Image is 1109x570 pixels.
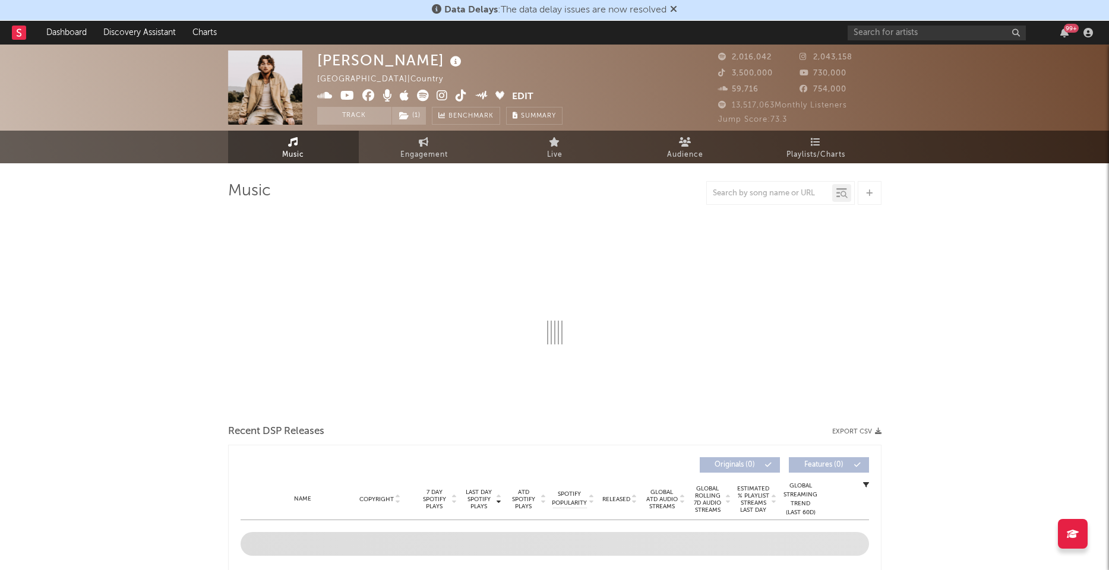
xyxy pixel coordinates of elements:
span: ( 1 ) [391,107,426,125]
div: 99 + [1064,24,1079,33]
span: Audience [667,148,703,162]
button: Edit [512,90,533,104]
button: Features(0) [789,457,869,473]
div: Global Streaming Trend (Last 60D) [783,482,819,517]
button: Summary [506,107,563,125]
a: Music [228,131,359,163]
div: [GEOGRAPHIC_DATA] | Country [317,72,457,87]
button: Track [317,107,391,125]
input: Search by song name or URL [707,189,832,198]
span: 754,000 [800,85,846,93]
button: 99+ [1060,28,1069,37]
a: Charts [184,21,225,45]
span: 13,517,063 Monthly Listeners [718,102,847,109]
span: Summary [521,113,556,119]
input: Search for artists [848,26,1026,40]
span: 2,043,158 [800,53,852,61]
span: Data Delays [444,5,498,15]
span: 7 Day Spotify Plays [419,489,450,510]
span: Last Day Spotify Plays [463,489,495,510]
span: Estimated % Playlist Streams Last Day [737,485,770,514]
span: Dismiss [670,5,677,15]
span: Live [547,148,563,162]
div: [PERSON_NAME] [317,50,465,70]
a: Discovery Assistant [95,21,184,45]
span: Playlists/Charts [786,148,845,162]
span: : The data delay issues are now resolved [444,5,666,15]
a: Engagement [359,131,489,163]
a: Audience [620,131,751,163]
span: Engagement [400,148,448,162]
span: Global Rolling 7D Audio Streams [691,485,724,514]
div: Name [264,495,342,503]
a: Live [489,131,620,163]
span: Features ( 0 ) [797,461,851,468]
span: Recent DSP Releases [228,425,324,439]
span: Benchmark [448,109,494,123]
span: Jump Score: 73.3 [718,116,787,123]
button: Export CSV [832,428,881,435]
span: 2,016,042 [718,53,772,61]
span: Spotify Popularity [552,490,587,508]
span: Global ATD Audio Streams [646,489,678,510]
a: Playlists/Charts [751,131,881,163]
button: (1) [392,107,426,125]
button: Originals(0) [700,457,780,473]
span: 730,000 [800,69,846,77]
span: 59,716 [718,85,759,93]
a: Benchmark [432,107,500,125]
span: ATD Spotify Plays [508,489,539,510]
span: Released [602,496,630,503]
span: Originals ( 0 ) [707,461,762,468]
a: Dashboard [38,21,95,45]
span: 3,500,000 [718,69,773,77]
span: Music [282,148,304,162]
span: Copyright [359,496,394,503]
